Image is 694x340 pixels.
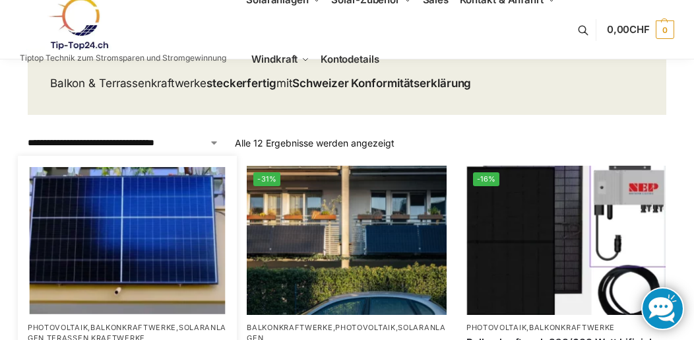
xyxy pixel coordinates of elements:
[321,53,379,65] span: Kontodetails
[629,23,650,36] span: CHF
[315,30,385,89] a: Kontodetails
[246,30,315,89] a: Windkraft
[235,136,394,150] p: Alle 12 Ergebnisse werden angezeigt
[30,167,226,314] img: Solaranlage für den kleinen Balkon
[247,166,446,316] a: -31%2 Balkonkraftwerke
[335,323,395,332] a: Photovoltaik
[607,23,650,36] span: 0,00
[529,323,615,332] a: Balkonkraftwerke
[466,166,666,316] a: -16%Bificiales Hochleistungsmodul
[466,323,526,332] a: Photovoltaik
[28,323,88,332] a: Photovoltaik
[251,53,298,65] span: Windkraft
[656,20,674,39] span: 0
[466,323,666,333] p: ,
[247,323,332,332] a: Balkonkraftwerke
[20,54,226,62] p: Tiptop Technik zum Stromsparen und Stromgewinnung
[50,75,472,92] p: Balkon & Terrassenkraftwerke mit
[28,136,219,150] select: Shop-Reihenfolge
[206,77,276,90] strong: steckerfertig
[466,166,666,316] img: Bificiales Hochleistungsmodul
[90,323,176,332] a: Balkonkraftwerke
[247,166,446,316] img: 2 Balkonkraftwerke
[607,10,674,50] a: 0,00CHF 0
